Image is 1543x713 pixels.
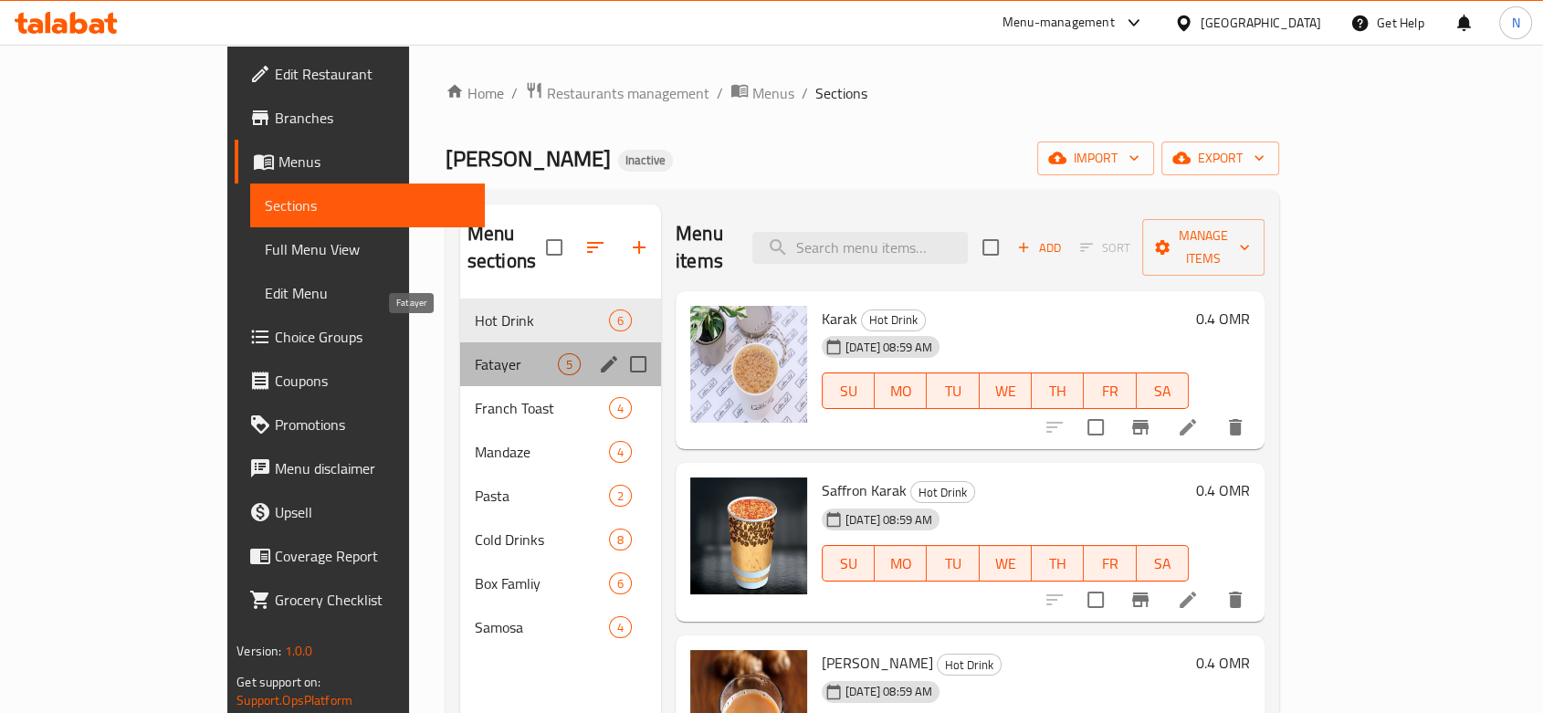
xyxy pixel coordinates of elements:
span: Select section [971,228,1010,267]
span: 6 [610,312,631,330]
div: Hot Drink6 [460,299,661,342]
span: FR [1091,550,1128,577]
button: Branch-specific-item [1118,405,1162,449]
button: import [1037,142,1154,175]
div: items [609,616,632,638]
nav: breadcrumb [446,81,1279,105]
div: Fatayer5edit [460,342,661,386]
span: Restaurants management [547,82,709,104]
button: TH [1032,545,1084,582]
a: Sections [250,183,485,227]
span: TH [1039,378,1076,404]
span: Select section first [1068,234,1142,262]
span: Franch Toast [475,397,609,419]
a: Grocery Checklist [235,578,485,622]
span: 4 [610,400,631,417]
a: Coverage Report [235,534,485,578]
span: Select to update [1076,581,1115,619]
a: Edit menu item [1177,416,1199,438]
span: 4 [610,444,631,461]
span: MO [882,550,919,577]
div: Menu-management [1002,12,1115,34]
span: 5 [559,356,580,373]
span: TU [934,550,971,577]
span: SA [1144,378,1181,404]
div: Mandaze [475,441,609,463]
span: [DATE] 08:59 AM [838,339,939,356]
span: Choice Groups [275,326,470,348]
span: Inactive [618,152,673,168]
button: TU [927,372,979,409]
a: Coupons [235,359,485,403]
span: 8 [610,531,631,549]
div: Hot Drink [910,481,975,503]
input: search [752,232,968,264]
span: 4 [610,619,631,636]
a: Restaurants management [525,81,709,105]
a: Branches [235,96,485,140]
span: MO [882,378,919,404]
nav: Menu sections [460,291,661,656]
span: Add item [1010,234,1068,262]
button: Add section [617,225,661,269]
a: Promotions [235,403,485,446]
span: Menu disclaimer [275,457,470,479]
div: Box Famliy [475,572,609,594]
span: Full Menu View [265,238,470,260]
button: edit [595,351,623,378]
div: Cold Drinks8 [460,518,661,561]
div: items [609,397,632,419]
span: Hot Drink [475,309,609,331]
span: 2 [610,488,631,505]
span: Hot Drink [911,482,974,503]
a: Support.OpsPlatform [236,688,352,712]
span: Fatayer [475,353,558,375]
button: Branch-specific-item [1118,578,1162,622]
div: items [609,309,632,331]
a: Edit Restaurant [235,52,485,96]
div: Hot Drink [937,654,1002,676]
span: Cold Drinks [475,529,609,550]
span: FR [1091,378,1128,404]
a: Menus [235,140,485,183]
span: Promotions [275,414,470,435]
span: Get support on: [236,670,320,694]
span: Pasta [475,485,609,507]
h6: 0.4 OMR [1196,477,1250,503]
div: Pasta2 [460,474,661,518]
span: [DATE] 08:59 AM [838,683,939,700]
span: Menus [278,151,470,173]
span: SU [830,550,867,577]
span: Coverage Report [275,545,470,567]
div: Hot Drink [861,309,926,331]
span: Sections [265,194,470,216]
span: N [1511,13,1519,33]
h6: 0.4 OMR [1196,306,1250,331]
a: Menu disclaimer [235,446,485,490]
button: MO [875,545,927,582]
span: Add [1014,237,1064,258]
button: export [1161,142,1279,175]
a: Edit menu item [1177,589,1199,611]
button: SA [1137,545,1189,582]
img: Karak [690,306,807,423]
span: WE [987,550,1024,577]
div: items [609,529,632,550]
button: FR [1084,372,1136,409]
span: Samosa [475,616,609,638]
span: Sort sections [573,225,617,269]
span: TH [1039,550,1076,577]
span: SA [1144,550,1181,577]
button: FR [1084,545,1136,582]
div: Samosa4 [460,605,661,649]
button: SA [1137,372,1189,409]
img: Saffron Karak [690,477,807,594]
div: Mandaze4 [460,430,661,474]
a: Upsell [235,490,485,534]
button: Add [1010,234,1068,262]
div: items [558,353,581,375]
span: Select to update [1076,408,1115,446]
h2: Menu items [676,220,730,275]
